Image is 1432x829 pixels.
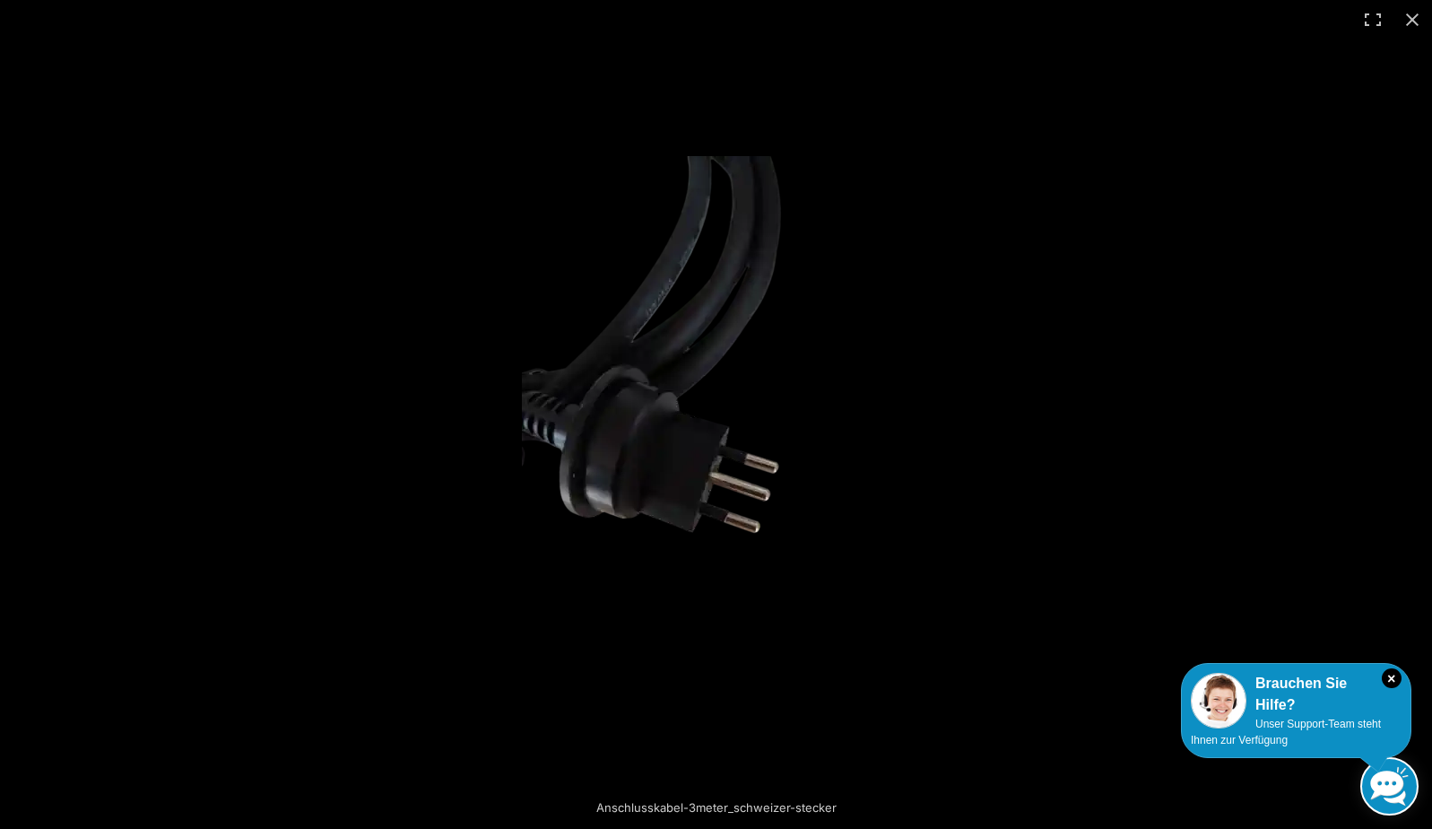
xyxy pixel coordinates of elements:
div: Brauchen Sie Hilfe? [1191,673,1402,716]
img: Anschlusskabel-3meter_schweizer-stecker.webp [522,156,910,674]
div: Anschlusskabel-3meter_schweizer-stecker [528,790,905,825]
i: Schließen [1382,668,1402,688]
span: Unser Support-Team steht Ihnen zur Verfügung [1191,718,1381,746]
img: Customer service [1191,673,1246,729]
